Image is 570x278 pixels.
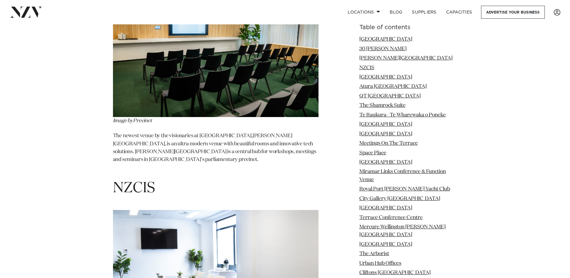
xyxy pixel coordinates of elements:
[359,37,412,42] a: [GEOGRAPHIC_DATA]
[113,149,316,162] span: is a central hub for workshops, meetings and seminars in [GEOGRAPHIC_DATA]'s parliamentary precinct.
[359,65,374,70] a: NZCIS
[359,46,407,51] a: 30 [PERSON_NAME]
[359,242,412,247] a: [GEOGRAPHIC_DATA]
[113,179,319,198] h1: NZCIS
[359,215,423,220] a: Terrace Conference Centre
[113,141,313,154] span: , is an ultra-modern venue with beautiful rooms and innovative tech solutions. [PERSON_NAME][GEOG...
[359,205,412,211] a: [GEOGRAPHIC_DATA]
[359,141,418,146] a: Meetings On The Terrace
[359,150,386,155] a: Space Place
[359,94,421,99] a: QT [GEOGRAPHIC_DATA]
[359,270,431,275] a: Cliftons [GEOGRAPHIC_DATA]
[481,6,545,19] a: Advertise your business
[359,187,450,192] a: Royal Port [PERSON_NAME] Yacht Club
[407,6,441,19] a: SUPPLIERS
[441,6,477,19] a: Capacities
[113,133,253,138] span: The newest venue by the visionaries at [GEOGRAPHIC_DATA],
[113,118,152,123] em: Image by
[359,169,446,182] a: Miramar Links Conference & Function Venue
[359,24,457,31] h6: Table of contents
[10,7,42,17] img: nzv-logo.png
[359,113,446,118] a: Te Raukura - Te Wharewaka o Poneke
[359,75,412,80] a: [GEOGRAPHIC_DATA]
[359,224,446,237] a: Mercure Wellington [PERSON_NAME][GEOGRAPHIC_DATA]
[359,160,412,165] a: [GEOGRAPHIC_DATA]
[359,103,406,108] a: The Shamrock Suite
[385,6,407,19] a: BLOG
[359,196,440,201] a: City Gallery [GEOGRAPHIC_DATA]
[113,132,319,172] p: [PERSON_NAME][GEOGRAPHIC_DATA]
[343,6,385,19] a: Locations
[359,261,401,266] a: Urban Hub Offices
[359,131,412,136] a: [GEOGRAPHIC_DATA]
[359,122,412,127] a: [GEOGRAPHIC_DATA]
[133,118,152,123] span: Precinct
[359,84,427,89] a: Atura [GEOGRAPHIC_DATA]
[359,56,453,61] a: [PERSON_NAME][GEOGRAPHIC_DATA]
[359,251,389,256] a: The Arborist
